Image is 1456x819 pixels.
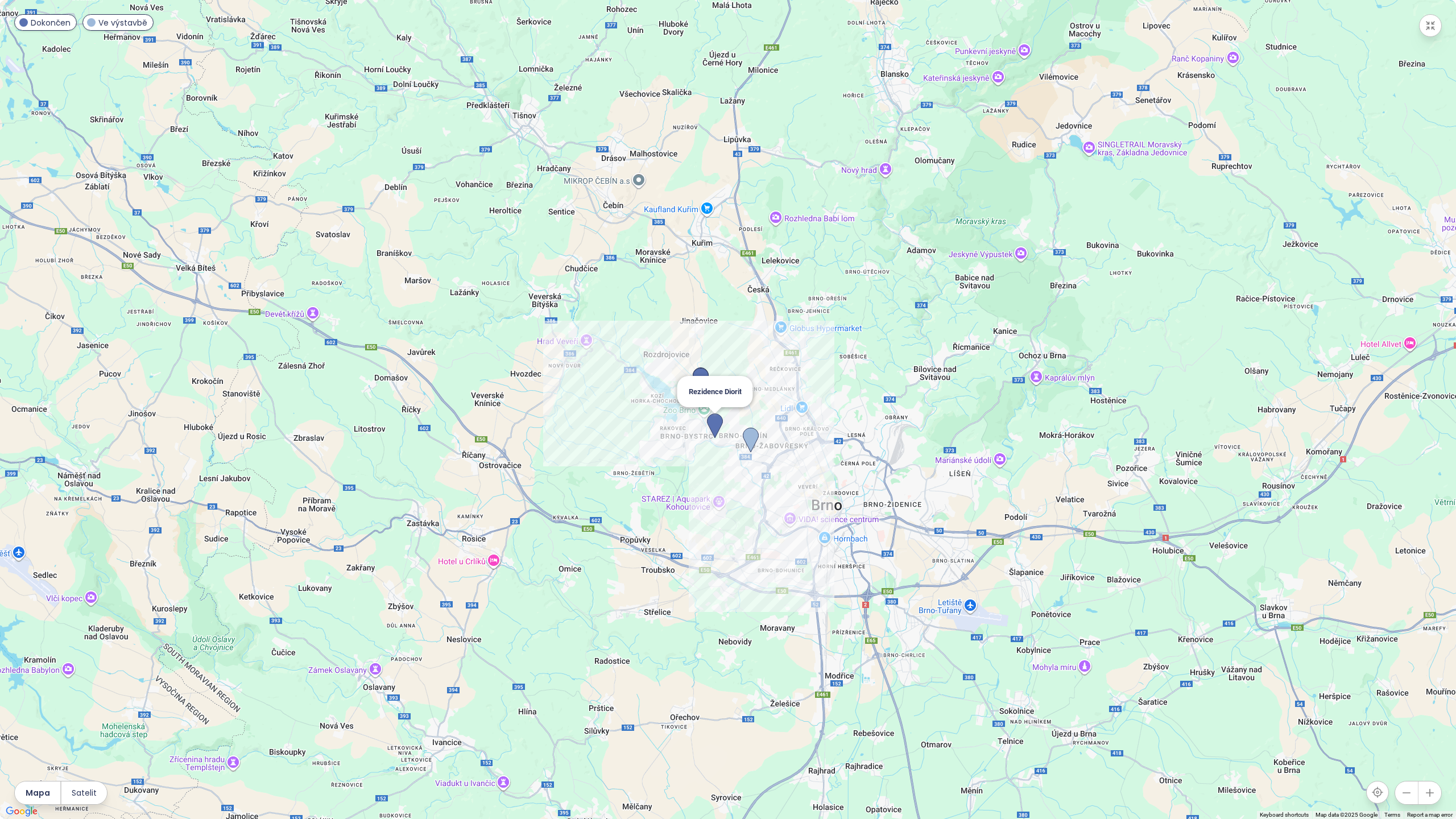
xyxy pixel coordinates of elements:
span: Ve výstavbě [98,16,147,29]
span: Mapa [26,787,50,799]
a: Open this area in Google Maps (opens a new window) [3,804,40,819]
button: Mapa [15,781,60,804]
span: Rezidence Diorit [689,387,742,396]
button: Satelit [61,781,107,804]
img: Google [3,804,40,819]
span: Map data ©2025 Google [1316,812,1378,818]
button: Keyboard shortcuts [1260,811,1309,819]
a: Terms (opens in new tab) [1384,812,1400,818]
span: Satelit [72,787,97,799]
a: Report a map error [1407,812,1453,818]
span: Dokončen [31,16,71,29]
